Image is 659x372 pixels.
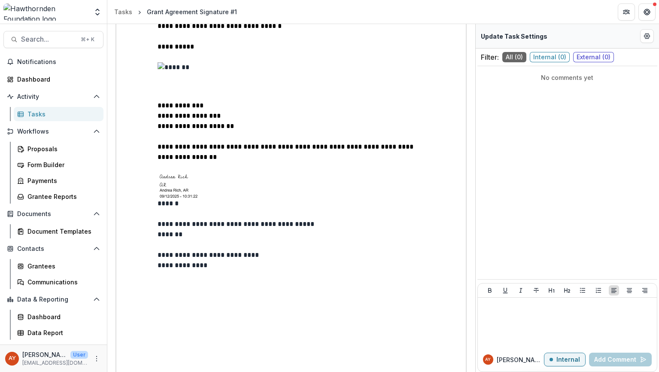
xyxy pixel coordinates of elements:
p: [EMAIL_ADDRESS][DOMAIN_NAME] [22,359,88,367]
a: Communications [14,275,103,289]
button: Open Documents [3,207,103,221]
button: Italicize [516,285,526,296]
a: Document Templates [14,224,103,238]
p: [PERSON_NAME] [497,355,544,364]
div: Tasks [114,7,132,16]
button: Add Comment [589,353,652,366]
button: Search... [3,31,103,48]
button: Open Activity [3,90,103,104]
p: User [70,351,88,359]
div: Proposals [27,144,97,153]
a: Tasks [14,107,103,121]
p: [PERSON_NAME] [22,350,67,359]
p: No comments yet [481,73,654,82]
span: Internal ( 0 ) [530,52,570,62]
div: Payments [27,176,97,185]
span: All ( 0 ) [502,52,526,62]
a: Grantees [14,259,103,273]
div: Form Builder [27,160,97,169]
button: Align Left [609,285,619,296]
button: More [91,354,102,364]
a: Form Builder [14,158,103,172]
button: Get Help [638,3,656,21]
button: Bullet List [577,285,588,296]
a: Dashboard [14,310,103,324]
a: Tasks [111,6,136,18]
div: Dashboard [17,75,97,84]
span: Notifications [17,58,100,66]
p: Filter: [481,52,499,62]
button: Open Data & Reporting [3,293,103,306]
button: Align Center [624,285,635,296]
button: Open Workflows [3,125,103,138]
nav: breadcrumb [111,6,240,18]
a: Payments [14,174,103,188]
div: Communications [27,277,97,287]
span: Activity [17,93,90,101]
button: Open Contacts [3,242,103,256]
span: Workflows [17,128,90,135]
a: Data Report [14,326,103,340]
img: Hawthornden Foundation logo [3,3,88,21]
p: Update Task Settings [481,32,547,41]
div: Data Report [27,328,97,337]
div: Dashboard [27,312,97,321]
button: Align Right [640,285,650,296]
button: Ordered List [593,285,604,296]
div: Andreas Yuíza [9,356,16,361]
div: Document Templates [27,227,97,236]
button: Heading 2 [562,285,572,296]
div: Grantees [27,262,97,271]
button: Strike [531,285,541,296]
button: Underline [500,285,510,296]
div: Grantee Reports [27,192,97,201]
p: Internal [556,356,580,363]
button: Heading 1 [547,285,557,296]
button: Open entity switcher [91,3,103,21]
div: ⌘ + K [79,35,96,44]
span: Data & Reporting [17,296,90,303]
button: Notifications [3,55,103,69]
a: Proposals [14,142,103,156]
button: Bold [485,285,495,296]
span: Documents [17,210,90,218]
button: Edit Form Settings [640,29,654,43]
a: Grantee Reports [14,189,103,204]
span: External ( 0 ) [573,52,614,62]
a: Dashboard [3,72,103,86]
button: Internal [544,353,586,366]
button: Partners [618,3,635,21]
span: Search... [21,35,76,43]
span: Contacts [17,245,90,253]
div: Grant Agreement Signature #1 [147,7,237,16]
div: Tasks [27,110,97,119]
div: Andreas Yuíza [485,357,491,362]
